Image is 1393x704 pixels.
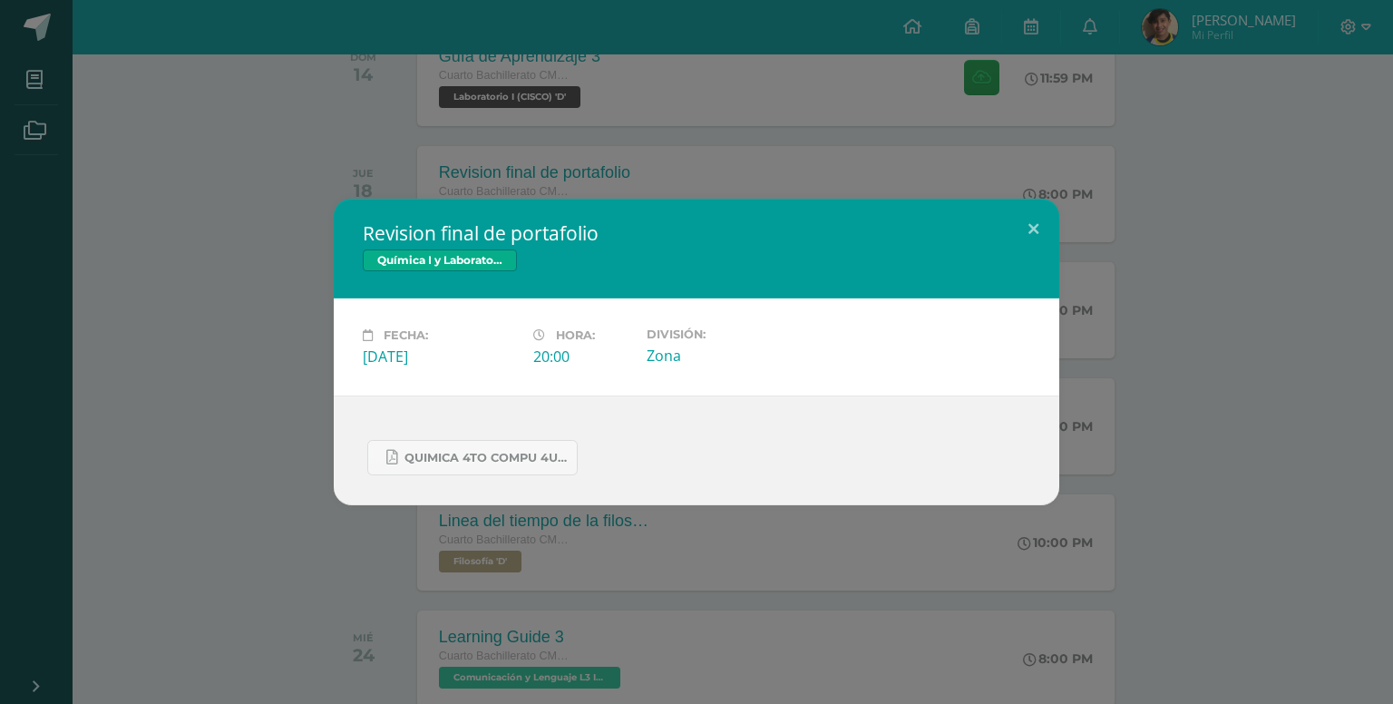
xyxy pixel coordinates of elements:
span: Química I y Laboratorio [363,249,517,271]
div: [DATE] [363,347,519,367]
span: Hora: [556,328,595,342]
h2: Revision final de portafolio [363,220,1030,246]
button: Close (Esc) [1008,199,1059,260]
label: División: [647,328,803,341]
div: 20:00 [533,347,632,367]
span: Fecha: [384,328,428,342]
div: Zona [647,346,803,366]
a: Quimica 4to compu 4U.pdf [367,440,578,475]
span: Quimica 4to compu 4U.pdf [404,451,568,465]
